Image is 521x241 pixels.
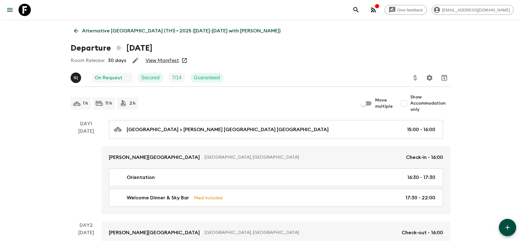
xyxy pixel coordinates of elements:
p: [PERSON_NAME][GEOGRAPHIC_DATA] [109,154,200,161]
p: Welcome Dinner & Sky Bar [127,194,189,202]
p: G ( [74,75,78,80]
a: Welcome Dinner & Sky BarMeal Included17:30 - 22:00 [109,189,443,207]
button: search adventures [350,4,362,16]
a: [PERSON_NAME][GEOGRAPHIC_DATA][GEOGRAPHIC_DATA], [GEOGRAPHIC_DATA]Check-in - 16:00 [101,146,450,168]
a: [GEOGRAPHIC_DATA] > [PERSON_NAME] [GEOGRAPHIC_DATA] [GEOGRAPHIC_DATA]15:00 - 16:00 [109,120,443,139]
p: 1 h [83,100,88,106]
span: Gong (Anon) Ratanaphaisal [71,74,82,79]
p: Meal Included [194,194,223,201]
p: [GEOGRAPHIC_DATA], [GEOGRAPHIC_DATA] [205,154,401,160]
button: Archive (Completed, Cancelled or Unsynced Departures only) [438,72,450,84]
div: Trip Fill [168,73,185,83]
a: View Manifest [146,57,179,64]
div: [DATE] [78,127,94,214]
p: Room Release: [71,57,105,64]
p: Day 1 [71,120,101,127]
p: Check-out - 16:00 [402,229,443,236]
p: 30 days [108,57,126,64]
p: 16:30 - 17:30 [407,174,435,181]
p: Alternative [GEOGRAPHIC_DATA] (TH1) • 2025 ([DATE]-[DATE] with [PERSON_NAME]) [82,27,281,35]
p: [PERSON_NAME][GEOGRAPHIC_DATA] [109,229,200,236]
p: 15:00 - 16:00 [407,126,435,133]
p: Orientation [127,174,155,181]
button: Settings [423,72,436,84]
a: Orientation16:30 - 17:30 [109,168,443,186]
p: [GEOGRAPHIC_DATA], [GEOGRAPHIC_DATA] [205,230,397,236]
span: Show Accommodation only [410,94,450,113]
p: 11 h [105,100,112,106]
a: Alternative [GEOGRAPHIC_DATA] (TH1) • 2025 ([DATE]-[DATE] with [PERSON_NAME]) [71,25,284,37]
p: Secured [141,74,160,81]
div: Secured [137,73,163,83]
span: Move multiple [375,97,393,110]
button: G( [71,73,82,83]
div: [EMAIL_ADDRESS][DOMAIN_NAME] [432,5,514,15]
span: [EMAIL_ADDRESS][DOMAIN_NAME] [439,8,513,12]
p: Check-in - 16:00 [406,154,443,161]
p: Day 2 [71,222,101,229]
button: Update Price, Early Bird Discount and Costs [409,72,421,84]
a: Give feedback [384,5,427,15]
p: 7 / 14 [172,74,182,81]
h1: Departure [DATE] [71,42,152,54]
p: 17:30 - 22:00 [405,194,435,202]
p: Guaranteed [194,74,220,81]
p: 2 h [129,100,136,106]
p: On Request [95,74,122,81]
span: Give feedback [394,8,426,12]
p: [GEOGRAPHIC_DATA] > [PERSON_NAME] [GEOGRAPHIC_DATA] [GEOGRAPHIC_DATA] [127,126,329,133]
button: menu [4,4,16,16]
